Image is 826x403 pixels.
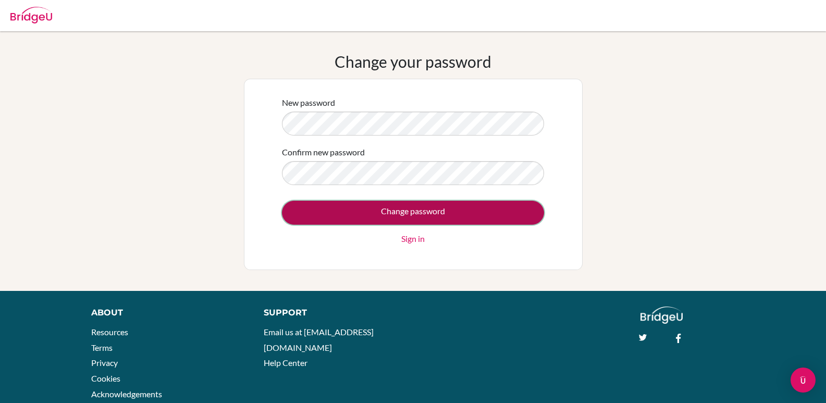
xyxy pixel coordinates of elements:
a: Help Center [264,358,307,368]
a: Email us at [EMAIL_ADDRESS][DOMAIN_NAME] [264,327,374,352]
img: logo_white@2x-f4f0deed5e89b7ecb1c2cc34c3e3d731f90f0f143d5ea2071677605dd97b5244.png [640,307,683,324]
input: Change password [282,201,544,225]
div: Support [264,307,402,319]
div: About [91,307,240,319]
div: Open Intercom Messenger [791,368,816,393]
a: Terms [91,343,113,352]
label: Confirm new password [282,146,365,158]
a: Resources [91,327,128,337]
img: Bridge-U [10,7,52,23]
a: Acknowledgements [91,389,162,399]
a: Privacy [91,358,118,368]
label: New password [282,96,335,109]
a: Sign in [401,233,425,245]
h1: Change your password [335,52,491,71]
a: Cookies [91,373,120,383]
